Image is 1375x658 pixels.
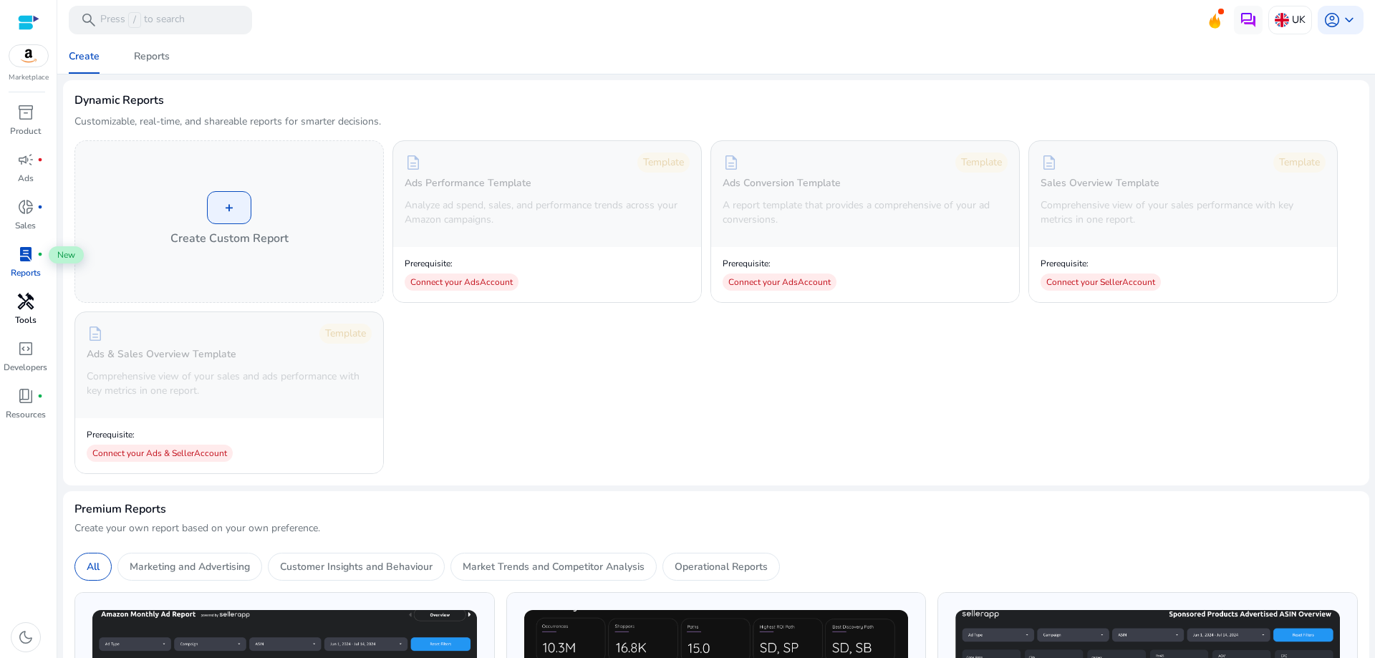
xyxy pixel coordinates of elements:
[17,340,34,357] span: code_blocks
[723,154,740,171] span: description
[723,198,1008,227] p: A report template that provides a comprehensive of your ad conversions.
[1341,11,1358,29] span: keyboard_arrow_down
[17,629,34,646] span: dark_mode
[637,153,690,173] div: Template
[10,125,41,137] p: Product
[74,503,166,516] h4: Premium Reports
[87,559,100,574] p: All
[723,178,841,190] h5: Ads Conversion Template
[17,387,34,405] span: book_4
[87,429,233,440] p: Prerequisite:
[87,349,236,361] h5: Ads & Sales Overview Template
[80,11,97,29] span: search
[134,52,170,62] div: Reports
[1273,153,1326,173] div: Template
[1041,154,1058,171] span: description
[130,559,250,574] p: Marketing and Advertising
[1041,178,1159,190] h5: Sales Overview Template
[319,324,372,344] div: Template
[405,178,531,190] h5: Ads Performance Template
[207,191,251,224] div: +
[170,230,289,247] h4: Create Custom Report
[1292,7,1306,32] p: UK
[280,559,433,574] p: Customer Insights and Behaviour
[37,393,43,399] span: fiber_manual_record
[74,92,164,109] h3: Dynamic Reports
[1041,274,1161,291] div: Connect your Seller Account
[723,258,836,269] p: Prerequisite:
[405,274,518,291] div: Connect your Ads Account
[405,154,422,171] span: description
[1041,258,1161,269] p: Prerequisite:
[18,172,34,185] p: Ads
[37,204,43,210] span: fiber_manual_record
[17,104,34,121] span: inventory_2
[723,274,836,291] div: Connect your Ads Account
[15,219,36,232] p: Sales
[675,559,768,574] p: Operational Reports
[37,251,43,257] span: fiber_manual_record
[17,151,34,168] span: campaign
[9,45,48,67] img: amazon.svg
[1041,198,1326,227] p: Comprehensive view of your sales performance with key metrics in one report.
[37,157,43,163] span: fiber_manual_record
[1275,13,1289,27] img: uk.svg
[17,293,34,310] span: handyman
[4,361,47,374] p: Developers
[6,408,46,421] p: Resources
[87,445,233,462] div: Connect your Ads & Seller Account
[15,314,37,326] p: Tools
[128,12,141,28] span: /
[87,325,104,342] span: description
[405,198,690,227] p: Analyze ad spend, sales, and performance trends across your Amazon campaigns.
[1323,11,1341,29] span: account_circle
[69,52,100,62] div: Create
[17,246,34,263] span: lab_profile
[405,258,518,269] p: Prerequisite:
[955,153,1008,173] div: Template
[11,266,41,279] p: Reports
[9,72,49,83] p: Marketplace
[74,521,1358,536] p: Create your own report based on your own preference.
[74,115,381,129] p: Customizable, real-time, and shareable reports for smarter decisions.
[87,369,372,398] p: Comprehensive view of your sales and ads performance with key metrics in one report.
[17,198,34,216] span: donut_small
[100,12,185,28] p: Press to search
[463,559,645,574] p: Market Trends and Competitor Analysis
